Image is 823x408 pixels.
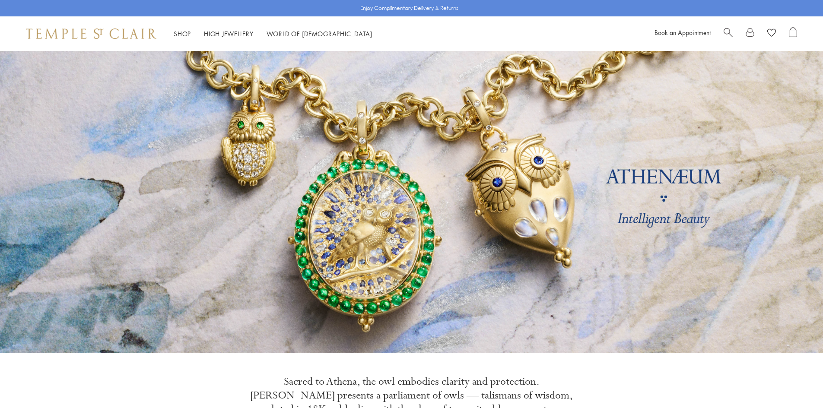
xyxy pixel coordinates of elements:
a: High JewelleryHigh Jewellery [204,29,254,38]
a: Open Shopping Bag [789,27,797,40]
a: Search [724,27,733,40]
img: Temple St. Clair [26,28,156,39]
nav: Main navigation [174,28,372,39]
a: World of [DEMOGRAPHIC_DATA]World of [DEMOGRAPHIC_DATA] [267,29,372,38]
a: Book an Appointment [655,28,711,37]
a: View Wishlist [767,27,776,40]
p: Enjoy Complimentary Delivery & Returns [360,4,458,13]
a: ShopShop [174,29,191,38]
